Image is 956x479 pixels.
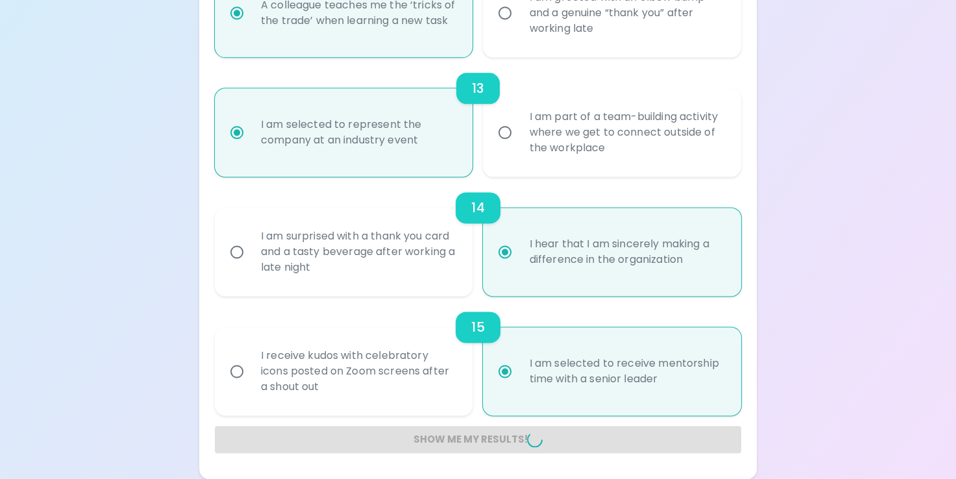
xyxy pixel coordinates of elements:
[215,57,741,177] div: choice-group-check
[251,332,466,410] div: I receive kudos with celebratory icons posted on Zoom screens after a shout out
[215,296,741,415] div: choice-group-check
[471,317,484,338] h6: 15
[519,93,734,171] div: I am part of a team-building activity where we get to connect outside of the workplace
[215,177,741,296] div: choice-group-check
[251,101,466,164] div: I am selected to represent the company at an industry event
[519,340,734,402] div: I am selected to receive mentorship time with a senior leader
[519,221,734,283] div: I hear that I am sincerely making a difference in the organization
[472,78,484,99] h6: 13
[471,197,484,218] h6: 14
[251,213,466,291] div: I am surprised with a thank you card and a tasty beverage after working a late night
